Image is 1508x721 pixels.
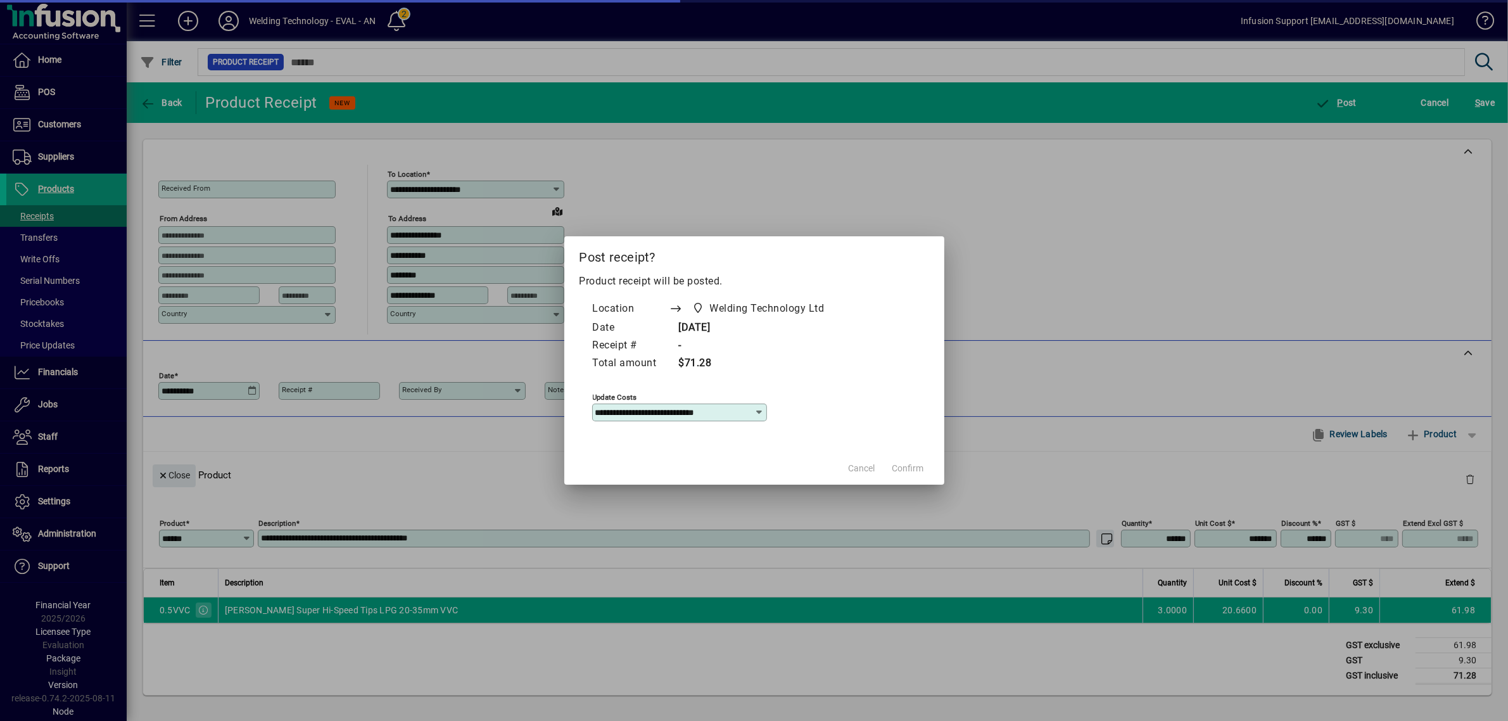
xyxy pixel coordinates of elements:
[592,299,669,319] td: Location
[710,301,825,316] span: Welding Technology Ltd
[593,393,637,402] mat-label: Update costs
[669,319,849,337] td: [DATE]
[592,355,669,373] td: Total amount
[592,337,669,355] td: Receipt #
[564,236,944,273] h2: Post receipt?
[669,337,849,355] td: -
[689,300,830,317] span: Welding Technology Ltd
[592,319,669,337] td: Date
[580,274,929,289] p: Product receipt will be posted.
[669,355,849,373] td: $71.28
